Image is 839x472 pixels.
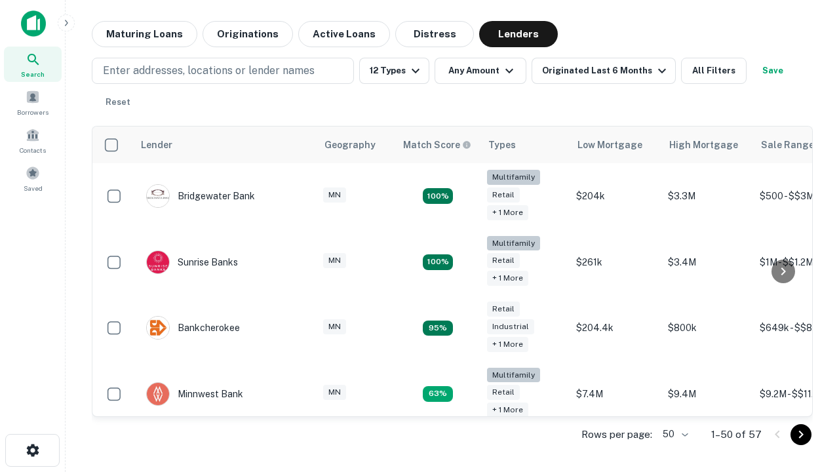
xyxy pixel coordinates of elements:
img: picture [147,185,169,207]
span: Saved [24,183,43,193]
button: Enter addresses, locations or lender names [92,58,354,84]
div: High Mortgage [669,137,738,153]
td: $7.4M [570,361,661,427]
div: Retail [487,302,520,317]
p: 1–50 of 57 [711,427,762,442]
th: Capitalize uses an advanced AI algorithm to match your search with the best lender. The match sco... [395,127,480,163]
button: Any Amount [435,58,526,84]
th: Types [480,127,570,163]
td: $3.4M [661,229,753,296]
p: Enter addresses, locations or lender names [103,63,315,79]
div: Industrial [487,319,534,334]
div: + 1 more [487,271,528,286]
button: Save your search to get updates of matches that match your search criteria. [752,58,794,84]
div: Matching Properties: 6, hasApolloMatch: undefined [423,386,453,402]
div: MN [323,319,346,334]
div: Types [488,137,516,153]
button: Originations [203,21,293,47]
button: 12 Types [359,58,429,84]
div: + 1 more [487,205,528,220]
button: Reset [97,89,139,115]
div: 50 [657,425,690,444]
td: $204k [570,163,661,229]
td: $9.4M [661,361,753,427]
div: Lender [141,137,172,153]
button: Lenders [479,21,558,47]
div: Multifamily [487,368,540,383]
span: Search [21,69,45,79]
th: High Mortgage [661,127,753,163]
a: Borrowers [4,85,62,120]
div: Matching Properties: 9, hasApolloMatch: undefined [423,321,453,336]
td: $3.3M [661,163,753,229]
div: Bankcherokee [146,316,240,340]
button: Distress [395,21,474,47]
div: Matching Properties: 11, hasApolloMatch: undefined [423,254,453,270]
div: Retail [487,253,520,268]
a: Saved [4,161,62,196]
div: Sale Range [761,137,814,153]
p: Rows per page: [581,427,652,442]
th: Lender [133,127,317,163]
td: $204.4k [570,295,661,361]
button: All Filters [681,58,747,84]
div: Low Mortgage [577,137,642,153]
div: + 1 more [487,337,528,352]
span: Borrowers [17,107,49,117]
div: MN [323,385,346,400]
button: Go to next page [790,424,811,445]
div: Capitalize uses an advanced AI algorithm to match your search with the best lender. The match sco... [403,138,471,152]
div: Sunrise Banks [146,250,238,274]
button: Active Loans [298,21,390,47]
button: Maturing Loans [92,21,197,47]
div: Bridgewater Bank [146,184,255,208]
img: picture [147,383,169,405]
div: Matching Properties: 17, hasApolloMatch: undefined [423,188,453,204]
div: Retail [487,187,520,203]
span: Contacts [20,145,46,155]
div: Originated Last 6 Months [542,63,670,79]
div: + 1 more [487,403,528,418]
th: Low Mortgage [570,127,661,163]
div: Multifamily [487,236,540,251]
div: MN [323,187,346,203]
div: Retail [487,385,520,400]
div: MN [323,253,346,268]
div: Minnwest Bank [146,382,243,406]
td: $800k [661,295,753,361]
img: picture [147,317,169,339]
td: $261k [570,229,661,296]
div: Geography [324,137,376,153]
a: Contacts [4,123,62,158]
div: Multifamily [487,170,540,185]
h6: Match Score [403,138,469,152]
img: capitalize-icon.png [21,10,46,37]
img: picture [147,251,169,273]
th: Geography [317,127,395,163]
button: Originated Last 6 Months [532,58,676,84]
a: Search [4,47,62,82]
iframe: Chat Widget [773,325,839,388]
